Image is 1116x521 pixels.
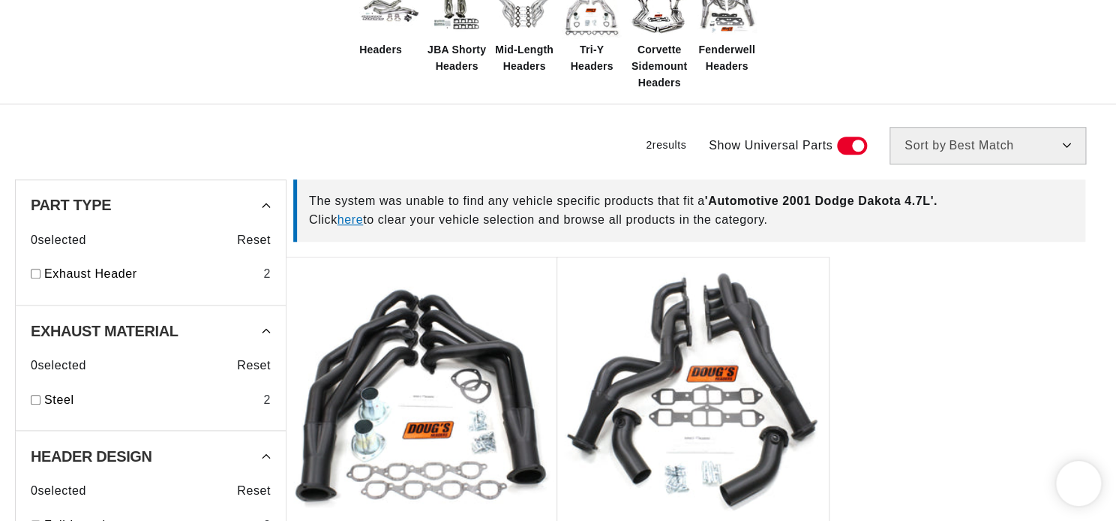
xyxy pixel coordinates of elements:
[562,41,622,75] span: Tri-Y Headers
[31,230,86,250] span: 0 selected
[629,41,689,92] span: Corvette Sidemount Headers
[31,481,86,501] span: 0 selected
[359,41,402,58] span: Headers
[494,41,554,75] span: Mid-Length Headers
[237,230,271,250] span: Reset
[44,390,257,410] a: Steel
[263,264,271,284] div: 2
[31,197,111,212] span: Part Type
[31,449,152,464] span: Header Design
[904,140,946,152] span: Sort by
[44,264,257,284] a: Exhaust Header
[889,127,1086,164] select: Sort by
[709,136,832,155] span: Show Universal Parts
[31,356,86,375] span: 0 selected
[237,481,271,501] span: Reset
[705,194,937,207] span: ' Automotive 2001 Dodge Dakota 4.7L '.
[237,356,271,375] span: Reset
[293,179,1085,242] div: The system was unable to find any vehicle specific products that fit a Click to clear your vehicl...
[697,41,757,75] span: Fenderwell Headers
[263,390,271,410] div: 2
[337,213,363,226] a: here
[427,41,487,75] span: JBA Shorty Headers
[646,139,686,151] span: 2 results
[31,324,178,339] span: Exhaust Material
